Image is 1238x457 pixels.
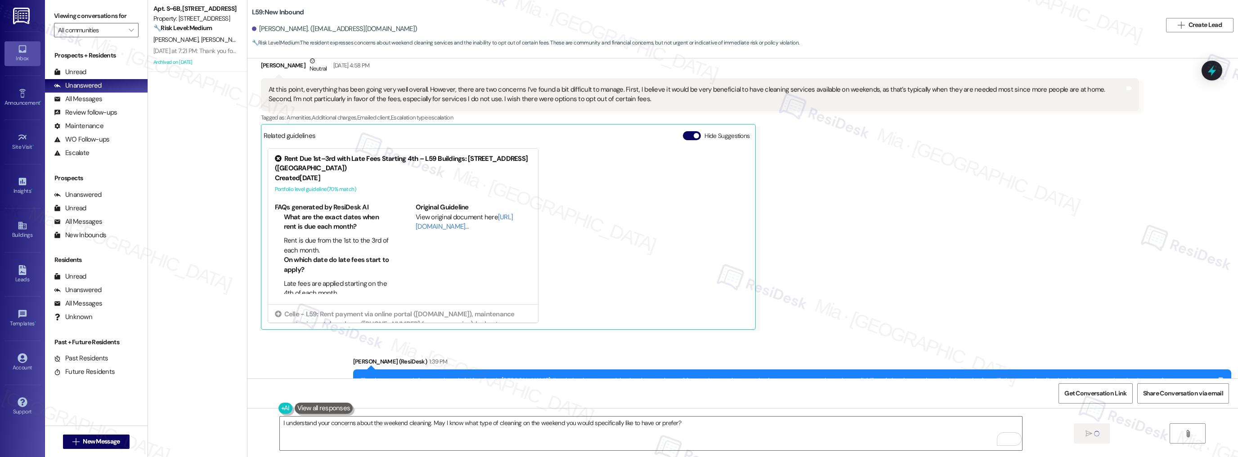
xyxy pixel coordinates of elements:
div: [PERSON_NAME] (ResiDesk) [353,357,1231,369]
div: New Inbounds [54,231,106,240]
a: Site Visit • [4,130,40,154]
div: Unread [54,67,86,77]
a: Leads [4,262,40,287]
a: Account [4,351,40,375]
button: Share Conversation via email [1137,383,1229,404]
div: Prospects [45,173,148,183]
span: Emailed client , [357,114,391,121]
i:  [72,438,79,445]
div: Past + Future Residents [45,337,148,347]
div: Maintenance [54,121,103,131]
div: [DATE] at 7:21 PM: Thank you for your message. Our offices are currently closed, but we will cont... [153,47,1126,55]
span: Create Lead [1189,20,1222,30]
span: [PERSON_NAME] [201,35,246,44]
a: Inbox [4,41,40,66]
img: ResiDesk Logo [13,8,31,24]
div: Unanswered [54,81,102,90]
b: FAQs generated by ResiDesk AI [275,203,368,212]
div: Thank you so much for your thoughtful feedback, [PERSON_NAME]. I’m glad to hear everything has be... [361,376,1217,395]
div: WO Follow-ups [54,135,109,144]
div: At this point, everything has been going very well overall. However, there are two concerns I’ve ... [269,85,1125,104]
a: Insights • [4,174,40,198]
div: [PERSON_NAME]. ([EMAIL_ADDRESS][DOMAIN_NAME]) [252,24,417,34]
li: What are the exact dates when rent is due each month? [284,213,390,232]
span: Additional charges , [312,114,357,121]
div: [PERSON_NAME] [261,56,1139,78]
div: Prospects + Residents [45,51,148,60]
label: Hide Suggestions [704,131,750,141]
div: Created [DATE] [275,173,531,183]
div: Review follow-ups [54,108,117,117]
input: All communities [58,23,124,37]
b: L59: New Inbound [252,8,304,17]
b: Original Guideline [416,203,469,212]
a: Buildings [4,218,40,242]
button: Create Lead [1166,18,1234,32]
span: • [31,186,32,193]
i:  [1085,430,1092,437]
textarea: To enrich screen reader interactions, please activate Accessibility in Grammarly extension settings [280,417,1022,450]
label: Viewing conversations for [54,9,139,23]
span: Share Conversation via email [1143,389,1223,398]
span: Escalation type escalation [391,114,453,121]
button: Get Conversation Link [1059,383,1132,404]
strong: 🔧 Risk Level: Medium [153,24,212,32]
span: : The resident expresses concerns about weekend cleaning services and the inability to opt out of... [252,38,799,48]
div: Unknown [54,312,92,322]
div: Unanswered [54,285,102,295]
div: All Messages [54,94,102,104]
div: Unread [54,272,86,281]
i:  [1178,22,1184,29]
div: Tagged as: [261,111,1139,124]
a: [URL][DOMAIN_NAME]… [416,213,513,231]
span: [PERSON_NAME] [153,35,201,44]
div: Rent Due 1st–3rd with Late Fees Starting 4th – L59 Buildings: [STREET_ADDRESS] ([GEOGRAPHIC_DATA]) [275,154,531,173]
div: Celle - L59: Rent payment via online portal ([DOMAIN_NAME]), maintenance requests via portal or p... [275,310,531,348]
div: Related guidelines [264,131,316,144]
div: Unread [54,204,86,213]
div: Neutral [308,56,328,75]
div: Portfolio level guideline ( 70 % match) [275,185,531,194]
a: Templates • [4,306,40,331]
span: Amenities , [287,114,312,121]
div: Unanswered [54,190,102,200]
div: Archived on [DATE] [153,57,238,68]
span: • [32,142,34,149]
a: Support [4,395,40,419]
div: Past Residents [54,354,108,363]
span: New Message [83,437,120,446]
div: Apt. S~6B, [STREET_ADDRESS] [153,4,237,13]
div: Residents [45,255,148,265]
div: All Messages [54,299,102,308]
span: • [35,319,36,325]
i:  [129,27,134,34]
div: 1:39 PM [427,357,447,366]
strong: 🔧 Risk Level: Medium [252,39,300,46]
i:  [1184,430,1191,437]
li: Late fees are applied starting on the 4th of each month. [284,279,390,298]
div: Property: [STREET_ADDRESS] [153,14,237,23]
div: [DATE] 4:58 PM [331,61,370,70]
li: Rent is due from the 1st to the 3rd of each month. [284,236,390,255]
div: Escalate [54,148,89,158]
li: On which date do late fees start to apply? [284,255,390,275]
div: Future Residents [54,367,115,377]
span: • [40,98,41,105]
button: New Message [63,435,130,449]
span: Get Conversation Link [1064,389,1126,398]
div: View original document here [416,213,531,232]
div: All Messages [54,217,102,226]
